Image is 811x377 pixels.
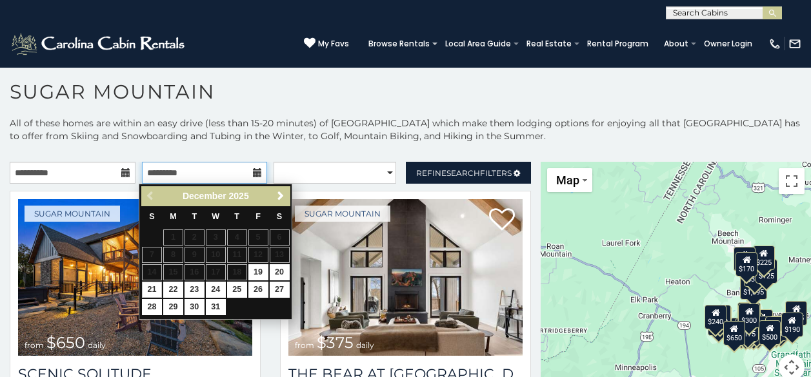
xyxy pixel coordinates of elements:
[304,37,349,50] a: My Favs
[759,320,781,345] div: $500
[765,316,787,341] div: $195
[163,299,183,315] a: 29
[779,168,805,194] button: Toggle fullscreen view
[743,318,765,343] div: $350
[740,275,767,300] div: $1,095
[248,282,268,298] a: 26
[788,37,801,50] img: mail-regular-white.png
[739,302,761,327] div: $265
[170,212,177,221] span: Monday
[248,264,268,280] a: 19
[270,282,290,298] a: 27
[272,188,288,204] a: Next
[317,333,354,352] span: $375
[710,306,732,331] div: $225
[229,191,249,201] span: 2025
[707,311,729,335] div: $355
[295,340,314,350] span: from
[769,316,791,340] div: $345
[781,312,803,336] div: $190
[275,191,286,201] span: Next
[255,212,261,221] span: Friday
[234,212,239,221] span: Thursday
[318,38,349,50] span: My Favs
[697,35,759,53] a: Owner Login
[705,304,726,329] div: $240
[295,206,390,222] a: Sugar Mountain
[489,207,515,234] a: Add to favorites
[737,302,759,327] div: $190
[142,299,162,315] a: 28
[744,262,766,286] div: $350
[10,31,188,57] img: White-1-2.png
[362,35,436,53] a: Browse Rentals
[206,299,226,315] a: 31
[756,259,777,284] div: $125
[733,247,755,271] div: $240
[581,35,655,53] a: Rental Program
[212,212,219,221] span: Wednesday
[356,340,374,350] span: daily
[206,282,226,298] a: 24
[657,35,695,53] a: About
[768,37,781,50] img: phone-regular-white.png
[192,212,197,221] span: Tuesday
[25,340,44,350] span: from
[556,173,579,187] span: Map
[288,199,523,356] img: The Bear At Sugar Mountain
[18,199,252,356] a: Scenic Solitude from $650 daily
[46,333,85,352] span: $650
[142,282,162,298] a: 21
[406,162,532,184] a: RefineSearchFilters
[416,168,512,178] span: Refine Filters
[446,168,480,178] span: Search
[163,282,183,298] a: 22
[439,35,517,53] a: Local Area Guide
[288,199,523,356] a: The Bear At Sugar Mountain from $375 daily
[183,191,226,201] span: December
[709,304,731,329] div: $210
[270,264,290,280] a: 20
[227,282,247,298] a: 25
[88,340,106,350] span: daily
[18,199,252,356] img: Scenic Solitude
[752,246,774,270] div: $225
[25,206,120,222] a: Sugar Mountain
[738,303,760,327] div: $300
[277,212,282,221] span: Saturday
[734,318,756,342] div: $155
[723,320,745,345] div: $650
[185,282,205,298] a: 23
[547,168,592,192] button: Change map style
[520,35,578,53] a: Real Estate
[737,317,759,342] div: $175
[185,299,205,315] a: 30
[751,309,773,334] div: $200
[736,251,757,276] div: $170
[149,212,154,221] span: Sunday
[785,301,807,325] div: $155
